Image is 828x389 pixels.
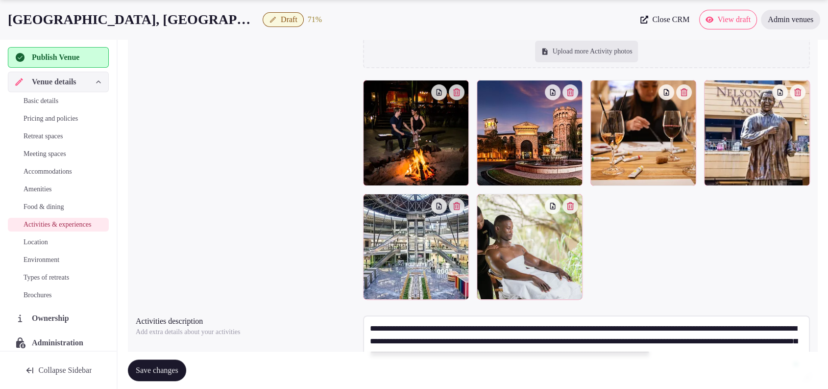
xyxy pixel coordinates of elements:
[717,15,751,25] span: View draft
[128,360,186,381] button: Save changes
[363,80,469,186] div: RV-Indaba Hotel, Spa & Conference Centre-activities 2.jpg
[32,337,87,349] span: Administration
[8,112,109,126] a: Pricing and policies
[8,200,109,214] a: Food & dining
[24,184,52,194] span: Amenities
[8,94,109,108] a: Basic details
[652,15,689,25] span: Close CRM
[24,96,58,106] span: Basic details
[24,149,66,159] span: Meeting spaces
[704,80,810,186] div: RV-Indaba Hotel, Spa & Conference Centre-activities 5.jpeg
[634,10,695,29] a: Close CRM
[308,14,322,26] div: 71 %
[24,255,59,265] span: Environment
[24,202,64,212] span: Food & dining
[24,220,91,230] span: Activities & experiences
[32,312,73,324] span: Ownership
[24,237,48,247] span: Location
[8,10,259,29] h1: [GEOGRAPHIC_DATA], [GEOGRAPHIC_DATA]
[24,273,69,283] span: Types of retreats
[308,14,322,26] button: 71%
[8,182,109,196] a: Amenities
[24,167,72,177] span: Accommodations
[24,290,52,300] span: Brochures
[8,253,109,267] a: Environment
[8,271,109,285] a: Types of retreats
[39,365,92,375] span: Collapse Sidebar
[136,327,261,337] p: Add extra details about your activities
[32,52,79,63] span: Publish Venue
[8,147,109,161] a: Meeting spaces
[8,235,109,249] a: Location
[8,288,109,302] a: Brochures
[699,10,757,29] a: View draft
[477,194,583,300] div: RV-Indaba Hotel, Spa & Conference Centre-activities.jpg
[8,165,109,179] a: Accommodations
[590,80,696,186] div: RV-Indaba Hotel, Spa & Conference Centre-activities 4.jpeg
[363,194,469,300] div: RV-Indaba Hotel, Spa & Conference Centre-activities 6.jpeg
[281,15,297,25] span: Draft
[761,10,820,29] a: Admin venues
[136,365,178,375] span: Save changes
[8,218,109,232] a: Activities & experiences
[136,317,355,325] label: Activities description
[32,76,76,88] span: Venue details
[8,360,109,381] button: Collapse Sidebar
[263,12,304,27] button: Draft
[8,333,109,353] a: Administration
[363,315,810,380] textarea: To enrich screen reader interactions, please activate Accessibility in Grammarly extension settings
[24,114,78,124] span: Pricing and policies
[8,130,109,143] a: Retreat spaces
[24,131,63,141] span: Retreat spaces
[8,308,109,329] a: Ownership
[535,41,638,62] div: Upload more Activity photos
[768,15,813,25] span: Admin venues
[8,47,109,68] button: Publish Venue
[477,80,583,186] div: RV-Indaba Hotel, Spa & Conference Centre-activities 3.jpeg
